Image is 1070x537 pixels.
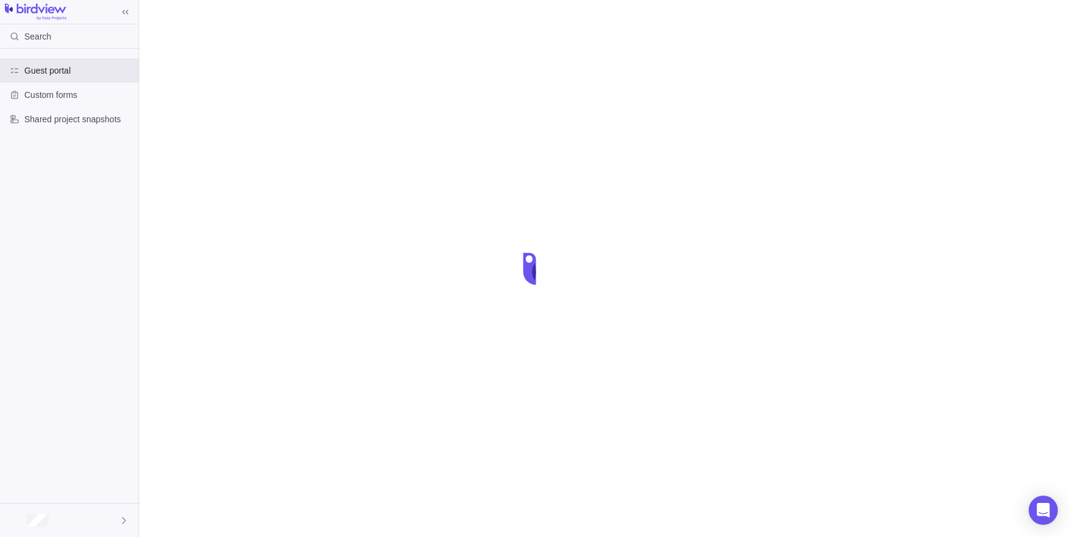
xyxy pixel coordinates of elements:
[24,89,134,101] span: Custom forms
[24,64,134,77] span: Guest portal
[7,513,22,528] div: Bakir
[5,4,66,21] img: logo
[511,244,559,293] div: loading
[24,113,134,125] span: Shared project snapshots
[1029,496,1058,525] div: Open Intercom Messenger
[24,30,51,43] span: Search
